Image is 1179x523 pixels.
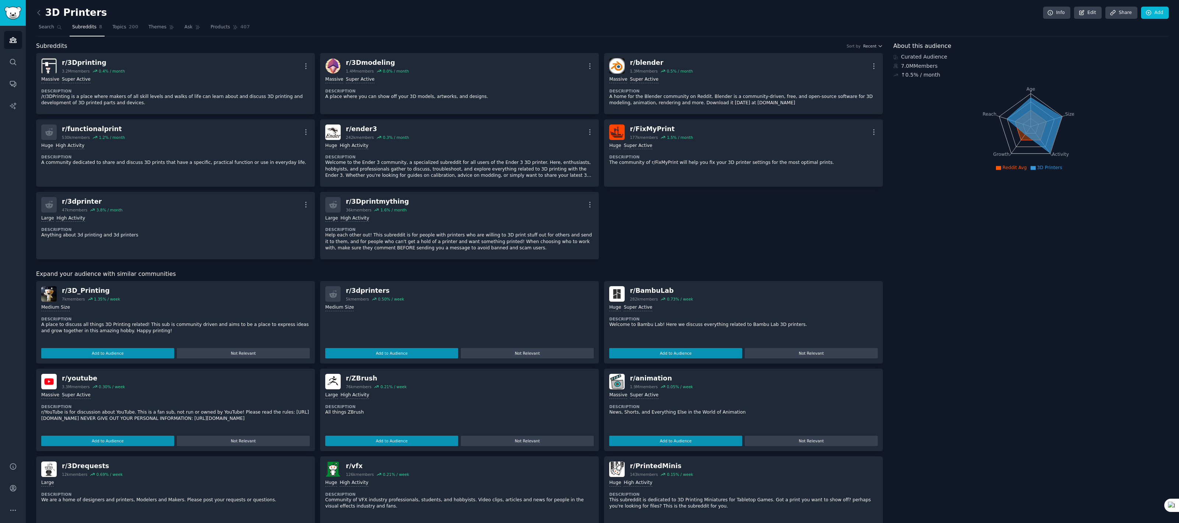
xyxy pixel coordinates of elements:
a: ender3r/ender3242kmembers0.3% / monthHugeHigh ActivityDescriptionWelcome to the Ender 3 community... [320,119,599,187]
span: About this audience [893,42,951,51]
span: Recent [863,43,876,49]
div: r/ functionalprint [62,124,125,134]
button: Not Relevant [461,348,594,358]
div: 1.3M members [630,69,658,74]
dt: Description [325,88,594,94]
div: Huge [41,143,53,150]
div: r/ youtube [62,374,125,383]
div: 242k members [346,135,374,140]
span: Expand your audience with similar communities [36,270,176,279]
img: GummySearch logo [4,7,21,20]
p: A community dedicated to share and discuss 3D prints that have a specific, practical function or ... [41,159,310,166]
a: r/3dprinter47kmembers3.8% / monthLargeHigh ActivityDescriptionAnything about 3d printing and 3d p... [36,192,315,259]
div: r/ FixMyPrint [630,124,693,134]
dt: Description [41,404,310,409]
span: Subreddits [72,24,97,31]
a: Add [1141,7,1169,19]
p: All things ZBrush [325,409,594,416]
span: 8 [99,24,102,31]
button: Not Relevant [461,436,594,446]
span: Products [211,24,230,31]
div: r/ animation [630,374,693,383]
div: 1.35 % / week [94,296,120,302]
div: Large [325,392,338,399]
div: r/ 3D_Printing [62,286,120,295]
div: Super Active [630,392,659,399]
img: blender [609,58,625,74]
div: 0.21 % / week [383,472,409,477]
div: High Activity [341,215,369,222]
div: ↑ 0.5 % / month [901,71,940,79]
p: We are a home of designers and printers, Modelers and Makers. Please post your requests or questi... [41,497,310,503]
button: Add to Audience [41,348,174,358]
div: Large [325,215,338,222]
img: 3D_Printing [41,286,57,302]
div: High Activity [56,143,84,150]
div: r/ 3Dprinting [62,58,125,67]
div: 177k members [630,135,658,140]
a: Subreddits8 [70,21,105,36]
div: Super Active [346,76,375,83]
div: 1.5 % / month [667,135,693,140]
div: Super Active [624,143,652,150]
div: 530k members [62,135,90,140]
div: Curated Audience [893,53,1169,61]
p: Welcome to the Ender 3 community, a specialized subreddit for all users of the Ender 3 3D printer... [325,159,594,179]
span: 407 [241,24,250,31]
dt: Description [325,492,594,497]
div: 1.4M members [346,69,374,74]
a: Ask [182,21,203,36]
div: Huge [609,304,621,311]
div: r/ 3Dprintmything [346,197,409,206]
div: 47k members [62,207,87,213]
div: 0.15 % / week [667,472,693,477]
div: Massive [609,392,627,399]
span: Themes [148,24,166,31]
dt: Description [609,316,878,322]
div: 36k members [346,207,371,213]
button: Add to Audience [325,348,458,358]
img: animation [609,374,625,389]
div: 7k members [62,296,85,302]
div: 0.73 % / week [667,296,693,302]
tspan: Size [1065,111,1074,116]
p: /r/3DPrinting is a place where makers of all skill levels and walks of life can learn about and d... [41,94,310,106]
tspan: Activity [1052,152,1069,157]
p: Welcome to Bambu Lab! Here we discuss everything related to Bambu Lab 3D printers. [609,322,878,328]
img: ZBrush [325,374,341,389]
div: Super Active [62,392,91,399]
div: Super Active [624,304,652,311]
img: 3Dmodeling [325,58,341,74]
div: r/ vfx [346,461,409,471]
img: youtube [41,374,57,389]
div: Super Active [630,76,659,83]
div: r/ ender3 [346,124,409,134]
dt: Description [41,88,310,94]
span: Reddit Avg [1003,165,1027,170]
a: Share [1105,7,1137,19]
div: High Activity [56,215,85,222]
div: 0.4 % / month [99,69,125,74]
p: The community of r/FixMyPrint will help you fix your 3D printer settings for the most optimal pri... [609,159,878,166]
div: High Activity [624,480,652,487]
div: 1.2 % / month [99,135,125,140]
dt: Description [325,404,594,409]
img: 3Dprinting [41,58,57,74]
button: Not Relevant [177,436,310,446]
div: 12k members [62,472,87,477]
img: PrintedMinis [609,461,625,477]
div: High Activity [340,143,368,150]
div: 7.0M Members [893,62,1169,70]
a: r/functionalprint530kmembers1.2% / monthHugeHigh ActivityDescriptionA community dedicated to shar... [36,119,315,187]
p: Help each other out! This subreddit is for people with printers who are willing to 3D print stuff... [325,232,594,252]
div: 0.5 % / month [667,69,693,74]
button: Add to Audience [609,348,742,358]
div: 1.6 % / month [380,207,407,213]
div: r/ ZBrush [346,374,407,383]
div: Huge [609,480,621,487]
div: 3.8 % / month [97,207,123,213]
p: A place where you can show off your 3D models, artworks, and designs. [325,94,594,100]
div: Large [41,480,54,487]
button: Add to Audience [325,436,458,446]
img: BambuLab [609,286,625,302]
